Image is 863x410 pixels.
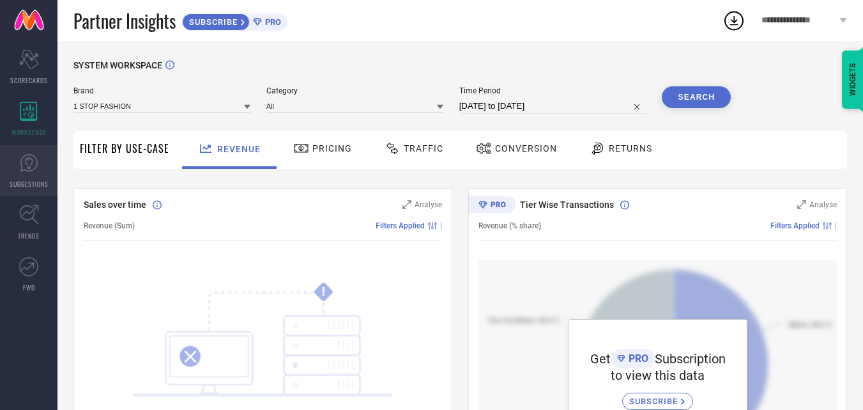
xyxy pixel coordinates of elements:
[402,200,411,209] svg: Zoom
[440,221,442,230] span: |
[10,179,49,189] span: SUGGESTIONS
[73,8,176,34] span: Partner Insights
[182,10,287,31] a: SUBSCRIBEPRO
[404,143,443,154] span: Traffic
[73,86,250,95] span: Brand
[459,99,646,114] input: Select time period
[18,231,40,240] span: TRENDS
[80,141,169,156] span: Filter By Use-Case
[520,200,614,210] span: Tier Wise Transactions
[478,221,541,230] span: Revenue (% share)
[23,283,35,292] span: FWD
[312,143,352,154] span: Pricing
[322,285,325,299] tspan: !
[262,17,281,27] span: PRO
[622,383,693,410] a: SUBSCRIBE
[84,221,135,230] span: Revenue (Sum)
[590,351,611,367] span: Get
[797,200,806,209] svg: Zoom
[217,144,261,154] span: Revenue
[11,127,47,137] span: WORKSPACE
[84,200,146,210] span: Sales over time
[376,221,425,230] span: Filters Applied
[629,397,681,406] span: SUBSCRIBE
[655,351,726,367] span: Subscription
[415,200,442,209] span: Analyse
[495,143,557,154] span: Conversion
[609,143,652,154] span: Returns
[625,352,648,365] span: PRO
[459,86,646,95] span: Time Period
[266,86,443,95] span: Category
[770,221,820,230] span: Filters Applied
[611,368,705,383] span: to view this data
[809,200,837,209] span: Analyse
[10,75,48,85] span: SCORECARDS
[835,221,837,230] span: |
[662,86,731,108] button: Search
[722,9,745,32] div: Open download list
[468,196,516,216] div: Premium
[73,60,162,70] span: SYSTEM WORKSPACE
[183,17,241,27] span: SUBSCRIBE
